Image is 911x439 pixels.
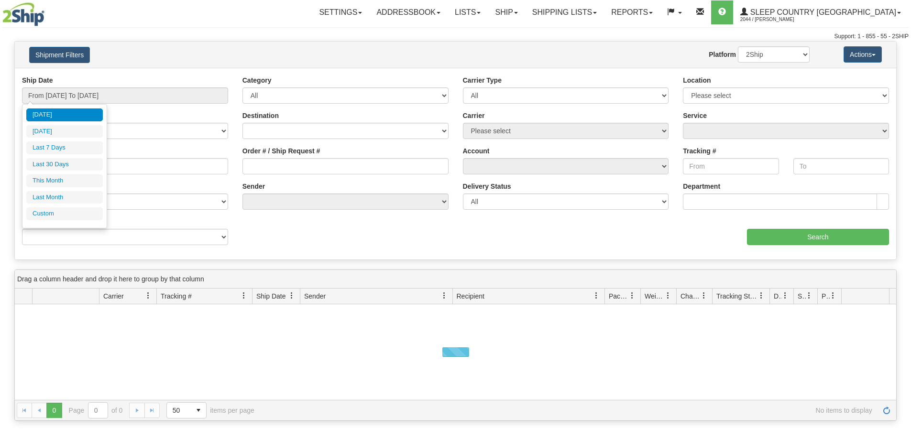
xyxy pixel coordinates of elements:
[26,141,103,154] li: Last 7 Days
[683,111,707,120] label: Service
[681,291,701,301] span: Charge
[740,15,812,24] span: 2044 / [PERSON_NAME]
[26,191,103,204] li: Last Month
[748,8,896,16] span: Sleep Country [GEOGRAPHIC_DATA]
[683,146,716,156] label: Tracking #
[777,288,793,304] a: Delivery Status filter column settings
[242,146,320,156] label: Order # / Ship Request #
[242,75,272,85] label: Category
[166,402,207,418] span: Page sizes drop down
[488,0,525,24] a: Ship
[457,291,484,301] span: Recipient
[436,288,452,304] a: Sender filter column settings
[166,402,254,418] span: items per page
[463,75,502,85] label: Carrier Type
[879,403,894,418] a: Refresh
[2,32,909,41] div: Support: 1 - 855 - 55 - 2SHIP
[645,291,665,301] span: Weight
[26,158,103,171] li: Last 30 Days
[844,46,882,63] button: Actions
[889,171,910,268] iframe: chat widget
[448,0,488,24] a: Lists
[798,291,806,301] span: Shipment Issues
[463,146,490,156] label: Account
[26,207,103,220] li: Custom
[825,288,841,304] a: Pickup Status filter column settings
[709,50,736,59] label: Platform
[624,288,640,304] a: Packages filter column settings
[747,229,889,245] input: Search
[284,288,300,304] a: Ship Date filter column settings
[22,75,53,85] label: Ship Date
[26,108,103,121] li: [DATE]
[312,0,369,24] a: Settings
[304,291,326,301] span: Sender
[525,0,604,24] a: Shipping lists
[753,288,769,304] a: Tracking Status filter column settings
[463,111,485,120] label: Carrier
[29,47,90,63] button: Shipment Filters
[588,288,604,304] a: Recipient filter column settings
[140,288,156,304] a: Carrier filter column settings
[268,407,872,414] span: No items to display
[15,270,896,289] div: grid grouping header
[774,291,782,301] span: Delivery Status
[683,158,779,174] input: From
[660,288,676,304] a: Weight filter column settings
[161,291,192,301] span: Tracking #
[369,0,448,24] a: Addressbook
[46,403,62,418] span: Page 0
[463,182,511,191] label: Delivery Status
[103,291,124,301] span: Carrier
[242,111,279,120] label: Destination
[801,288,817,304] a: Shipment Issues filter column settings
[236,288,252,304] a: Tracking # filter column settings
[733,0,908,24] a: Sleep Country [GEOGRAPHIC_DATA] 2044 / [PERSON_NAME]
[793,158,889,174] input: To
[191,403,206,418] span: select
[26,174,103,187] li: This Month
[242,182,265,191] label: Sender
[2,2,44,26] img: logo2044.jpg
[716,291,758,301] span: Tracking Status
[69,402,123,418] span: Page of 0
[256,291,285,301] span: Ship Date
[609,291,629,301] span: Packages
[822,291,830,301] span: Pickup Status
[696,288,712,304] a: Charge filter column settings
[26,125,103,138] li: [DATE]
[683,182,720,191] label: Department
[173,406,185,415] span: 50
[604,0,660,24] a: Reports
[683,75,711,85] label: Location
